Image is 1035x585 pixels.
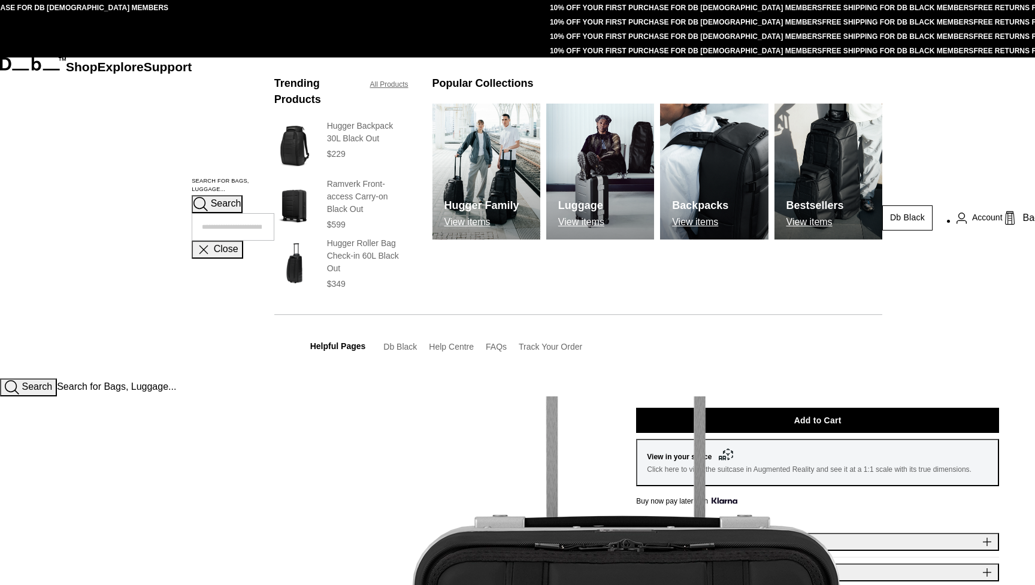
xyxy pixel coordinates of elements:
[550,18,822,26] a: 10% OFF YOUR FIRST PURCHASE FOR DB [DEMOGRAPHIC_DATA] MEMBERS
[274,75,358,108] h3: Trending Products
[546,104,654,240] img: Db
[66,60,98,74] a: Shop
[327,220,346,229] span: $599
[660,104,768,240] img: Db
[550,32,822,41] a: 10% OFF YOUR FIRST PURCHASE FOR DB [DEMOGRAPHIC_DATA] MEMBERS
[310,340,366,353] h3: Helpful Pages
[546,104,654,240] a: Db Luggage View items
[274,237,408,290] a: Hugger Roller Bag Check-in 60L Black Out Hugger Roller Bag Check-in 60L Black Out $349
[558,217,604,228] p: View items
[327,279,346,289] span: $349
[274,120,408,172] a: Hugger Backpack 30L Black Out Hugger Backpack 30L Black Out $229
[660,104,768,240] a: Db Backpacks View items
[672,198,728,214] h3: Backpacks
[327,120,408,145] h3: Hugger Backpack 30L Black Out
[66,57,192,378] nav: Main Navigation
[558,198,604,214] h3: Luggage
[327,237,408,275] h3: Hugger Roller Bag Check-in 60L Black Out
[327,178,408,216] h3: Ramverk Front-access Carry-on Black Out
[274,178,315,230] img: Ramverk Front-access Carry-on Black Out
[214,244,238,254] span: Close
[432,104,540,240] a: Db Hugger Family View items
[822,32,973,41] a: FREE SHIPPING FOR DB BLACK MEMBERS
[672,217,728,228] p: View items
[786,217,844,228] p: View items
[774,104,882,240] img: Db
[786,198,844,214] h3: Bestsellers
[972,211,1003,224] span: Account
[429,342,474,351] a: Help Centre
[444,198,519,214] h3: Hugger Family
[444,217,519,228] p: View items
[383,342,417,351] a: Db Black
[550,47,822,55] a: 10% OFF YOUR FIRST PURCHASE FOR DB [DEMOGRAPHIC_DATA] MEMBERS
[486,342,507,351] a: FAQs
[432,75,534,92] h3: Popular Collections
[822,18,973,26] a: FREE SHIPPING FOR DB BLACK MEMBERS
[192,195,243,213] button: Search
[370,79,408,90] a: All Products
[144,60,192,74] a: Support
[822,47,973,55] a: FREE SHIPPING FOR DB BLACK MEMBERS
[274,237,315,289] img: Hugger Roller Bag Check-in 60L Black Out
[192,177,274,194] label: Search for Bags, Luggage...
[327,149,346,159] span: $229
[432,104,540,240] img: Db
[882,205,933,231] a: Db Black
[519,342,582,351] a: Track Your Order
[192,241,243,259] button: Close
[957,211,1003,225] a: Account
[22,381,52,392] span: Search
[822,4,973,12] a: FREE SHIPPING FOR DB BLACK MEMBERS
[274,178,408,231] a: Ramverk Front-access Carry-on Black Out Ramverk Front-access Carry-on Black Out $599
[98,60,144,74] a: Explore
[211,198,241,208] span: Search
[774,104,882,240] a: Db Bestsellers View items
[274,120,315,172] img: Hugger Backpack 30L Black Out
[550,4,822,12] a: 10% OFF YOUR FIRST PURCHASE FOR DB [DEMOGRAPHIC_DATA] MEMBERS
